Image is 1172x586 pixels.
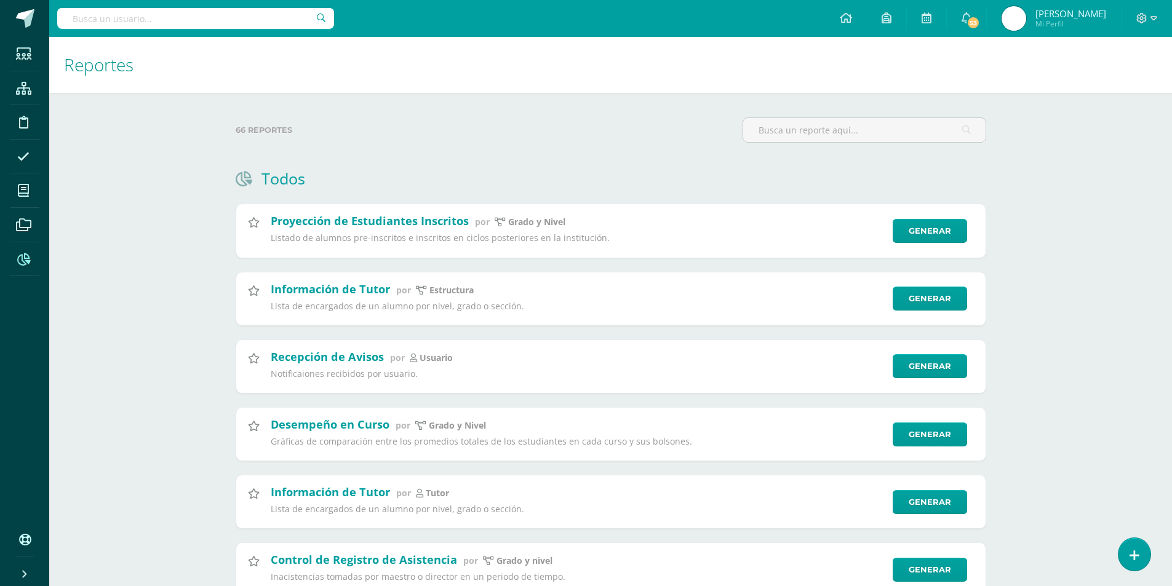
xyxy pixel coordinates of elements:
h2: Recepción de Avisos [271,349,384,364]
input: Busca un reporte aquí... [743,118,986,142]
a: Generar [893,354,967,378]
p: Lista de encargados de un alumno por nivel, grado o sección. [271,301,885,312]
span: por [396,284,411,296]
a: Generar [893,287,967,311]
a: Generar [893,422,967,446]
p: Grado y Nivel [429,420,486,431]
p: Gráficas de comparación entre los promedios totales de los estudiantes en cada curso y sus bolsones. [271,436,885,447]
h2: Proyección de Estudiantes Inscritos [271,213,469,228]
span: por [475,216,490,228]
p: Listado de alumnos pre-inscritos e inscritos en ciclos posteriores en la institución. [271,232,885,244]
a: Generar [893,558,967,582]
h2: Información de Tutor [271,485,390,499]
p: estructura [429,285,474,296]
span: por [390,352,405,363]
h1: Todos [261,168,305,189]
img: d000ed20f6d9644579c3948aeb2832cc.png [1002,6,1026,31]
span: Reportes [64,53,134,76]
p: grado y nivel [496,555,552,566]
p: Lista de encargados de un alumno por nivel, grado o sección. [271,504,885,515]
span: Mi Perfil [1035,18,1106,29]
a: Generar [893,490,967,514]
h2: Desempeño en Curso [271,417,389,432]
input: Busca un usuario... [57,8,334,29]
span: [PERSON_NAME] [1035,7,1106,20]
p: Inacistencias tomadas por maestro o director en un periodo de tiempo. [271,571,885,582]
span: por [396,419,410,431]
p: Tutor [426,488,449,499]
h2: Información de Tutor [271,282,390,296]
a: Generar [893,219,967,243]
p: Notificaiones recibidos por usuario. [271,368,885,379]
span: por [463,555,478,566]
label: 66 reportes [236,117,733,143]
p: Grado y Nivel [508,216,565,228]
span: 53 [967,16,980,30]
h2: Control de Registro de Asistencia [271,552,457,567]
span: por [396,487,411,499]
p: Usuario [420,352,453,363]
